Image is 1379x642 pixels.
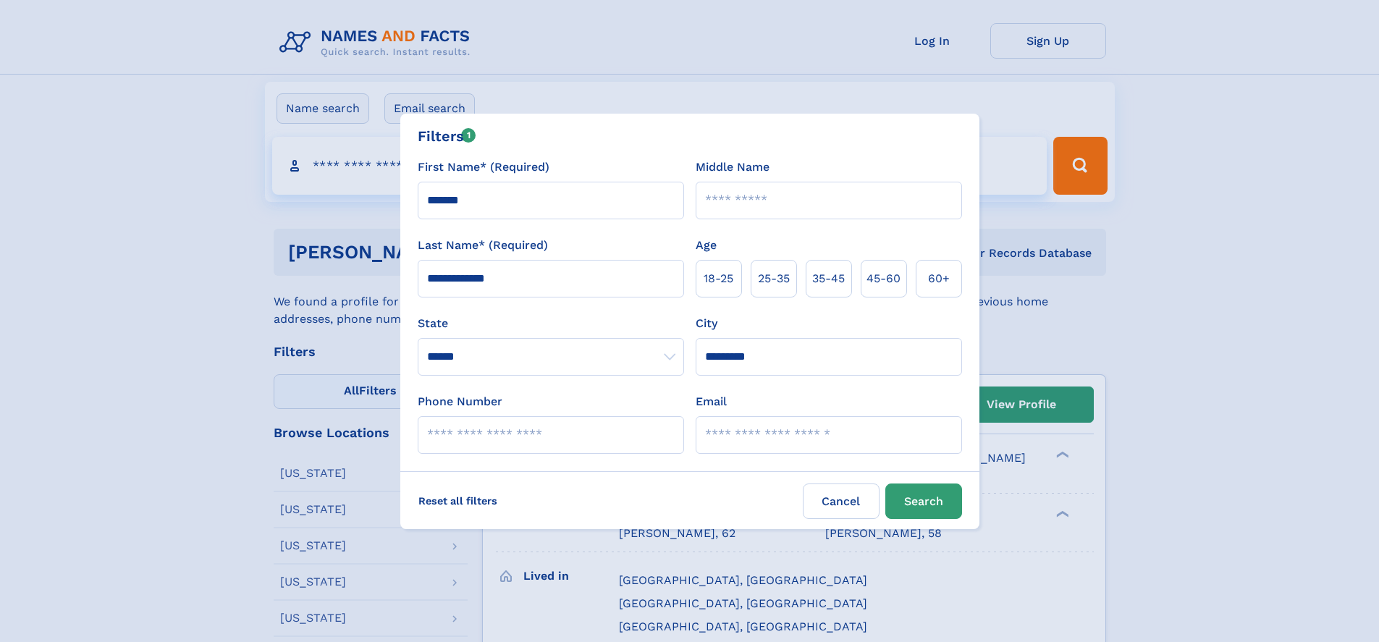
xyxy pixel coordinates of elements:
label: Cancel [803,483,880,519]
span: 45‑60 [866,270,901,287]
label: Last Name* (Required) [418,237,548,254]
label: Reset all filters [409,483,507,518]
span: 60+ [928,270,950,287]
label: Middle Name [696,159,769,176]
label: Age [696,237,717,254]
span: 25‑35 [758,270,790,287]
label: First Name* (Required) [418,159,549,176]
label: City [696,315,717,332]
div: Filters [418,125,476,147]
span: 18‑25 [704,270,733,287]
label: Email [696,393,727,410]
label: Phone Number [418,393,502,410]
button: Search [885,483,962,519]
span: 35‑45 [812,270,845,287]
label: State [418,315,684,332]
